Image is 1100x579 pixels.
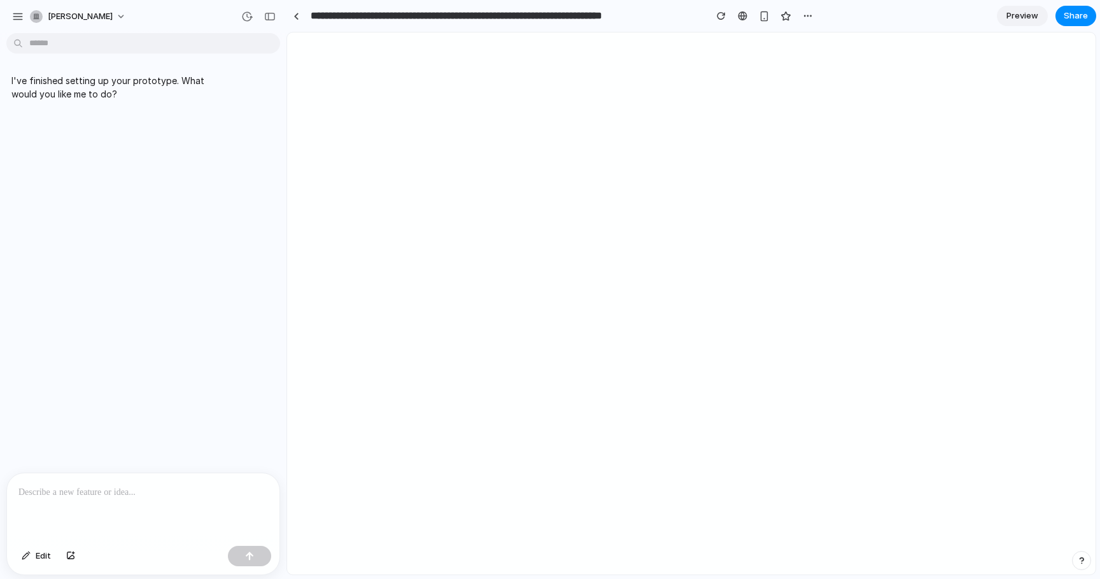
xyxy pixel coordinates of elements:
[15,546,57,566] button: Edit
[997,6,1048,26] a: Preview
[25,6,132,27] button: [PERSON_NAME]
[48,10,113,23] span: [PERSON_NAME]
[1006,10,1038,22] span: Preview
[36,550,51,562] span: Edit
[1055,6,1096,26] button: Share
[1064,10,1088,22] span: Share
[11,74,224,101] p: I've finished setting up your prototype. What would you like me to do?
